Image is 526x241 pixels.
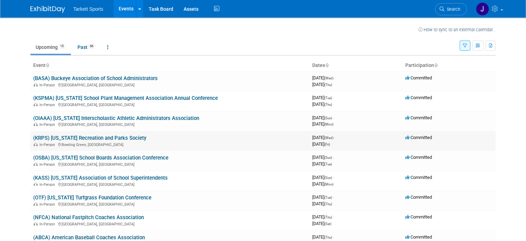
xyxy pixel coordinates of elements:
span: In-Person [39,162,57,167]
span: - [334,135,335,140]
div: Bowling Green, [GEOGRAPHIC_DATA] [33,141,307,147]
span: [DATE] [312,221,331,226]
div: [GEOGRAPHIC_DATA], [GEOGRAPHIC_DATA] [33,221,307,226]
th: Dates [310,60,403,71]
span: Committed [405,115,432,120]
span: [DATE] [312,181,333,187]
img: In-Person Event [34,103,38,106]
a: (KASS) [US_STATE] Association of School Superintendents [33,175,168,181]
span: (Thu) [324,83,332,87]
img: In-Person Event [34,222,38,225]
span: 15 [58,44,66,49]
a: Sort by Participation Type [434,62,437,68]
span: [DATE] [312,214,334,220]
span: (Wed) [324,76,333,80]
img: In-Person Event [34,83,38,86]
span: In-Person [39,83,57,87]
span: [DATE] [312,195,334,200]
div: [GEOGRAPHIC_DATA], [GEOGRAPHIC_DATA] [33,181,307,187]
img: In-Person Event [34,143,38,146]
span: - [333,234,334,240]
span: Committed [405,155,432,160]
span: - [333,214,334,220]
span: - [333,155,334,160]
div: [GEOGRAPHIC_DATA], [GEOGRAPHIC_DATA] [33,201,307,207]
span: (Sun) [324,176,332,180]
img: In-Person Event [34,202,38,206]
span: (Sun) [324,116,332,120]
span: - [333,95,334,100]
th: Participation [403,60,496,71]
span: (Sat) [324,222,331,226]
span: (Tue) [324,162,332,166]
a: (NFCA) National Fastpitch Coaches Association [33,214,144,221]
a: How to sync to an external calendar... [418,27,496,32]
span: - [333,115,334,120]
span: Committed [405,234,432,240]
span: [DATE] [312,155,334,160]
span: - [333,195,334,200]
a: (KRPS) [US_STATE] Recreation and Parks Society [33,135,146,141]
a: (OTF) [US_STATE] Turfgrass Foundation Conference [33,195,151,201]
span: (Thu) [324,202,332,206]
a: (OIAAA) [US_STATE] Interscholastic Athletic Administrators Association [33,115,199,121]
span: Committed [405,75,432,80]
span: [DATE] [312,234,334,240]
span: (Thu) [324,215,332,219]
div: [GEOGRAPHIC_DATA], [GEOGRAPHIC_DATA] [33,121,307,127]
span: (Mon) [324,122,333,126]
span: (Sun) [324,156,332,160]
span: In-Person [39,182,57,187]
a: (BASA) Buckeye Association of School Administrators [33,75,158,81]
span: - [334,75,335,80]
span: In-Person [39,143,57,147]
span: Committed [405,135,432,140]
a: (ABCA) American Baseball Coaches Association [33,234,145,241]
span: (Wed) [324,136,333,140]
img: In-Person Event [34,182,38,186]
span: (Fri) [324,143,330,146]
span: In-Person [39,122,57,127]
img: In-Person Event [34,122,38,126]
span: [DATE] [312,102,332,107]
span: [DATE] [312,175,334,180]
span: [DATE] [312,135,335,140]
span: [DATE] [312,121,333,127]
span: Committed [405,175,432,180]
span: [DATE] [312,95,334,100]
span: [DATE] [312,75,335,80]
a: (OSBA) [US_STATE] School Boards Association Conference [33,155,168,161]
span: (Tue) [324,96,332,100]
span: Tarkett Sports [73,6,103,12]
span: Search [444,7,460,12]
span: (Thu) [324,103,332,106]
span: 66 [88,44,95,49]
th: Event [30,60,310,71]
img: In-Person Event [34,162,38,166]
a: (KSPMA) [US_STATE] School Plant Management Association Annual Conference [33,95,218,101]
a: Sort by Event Name [46,62,49,68]
span: Committed [405,214,432,220]
span: [DATE] [312,201,332,206]
span: In-Person [39,103,57,107]
a: Upcoming15 [30,41,71,54]
a: Past66 [72,41,101,54]
img: ExhibitDay [30,6,65,13]
img: JC Field [476,2,489,16]
span: (Thu) [324,235,332,239]
span: - [333,175,334,180]
span: [DATE] [312,115,334,120]
span: [DATE] [312,141,330,147]
span: Committed [405,95,432,100]
span: Committed [405,195,432,200]
span: (Mon) [324,182,333,186]
a: Search [435,3,467,15]
span: (Tue) [324,196,332,199]
span: [DATE] [312,161,332,166]
span: In-Person [39,222,57,226]
div: [GEOGRAPHIC_DATA], [GEOGRAPHIC_DATA] [33,161,307,167]
div: [GEOGRAPHIC_DATA], [GEOGRAPHIC_DATA] [33,102,307,107]
span: In-Person [39,202,57,207]
span: [DATE] [312,82,332,87]
div: [GEOGRAPHIC_DATA], [GEOGRAPHIC_DATA] [33,82,307,87]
